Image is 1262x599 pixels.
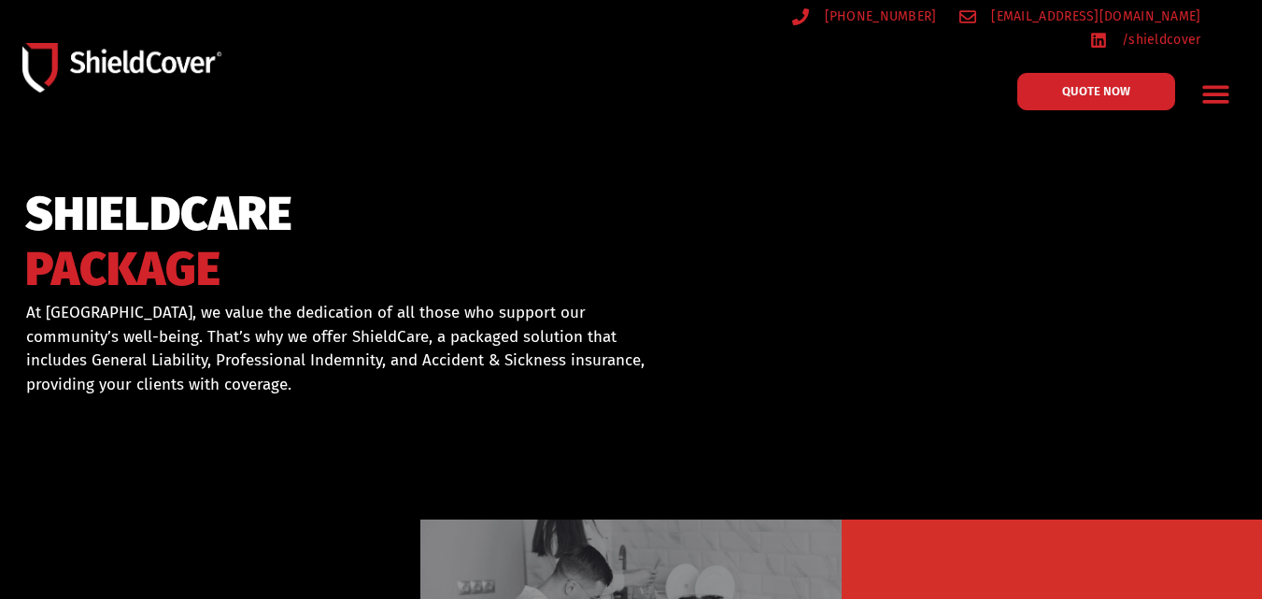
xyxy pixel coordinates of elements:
a: [EMAIL_ADDRESS][DOMAIN_NAME] [959,5,1201,28]
span: SHIELDCARE [25,195,292,234]
a: /shieldcover [1090,28,1201,51]
span: QUOTE NOW [1062,85,1130,97]
p: At [GEOGRAPHIC_DATA], we value the dedication of all those who support our community’s well-being... [26,301,659,396]
a: QUOTE NOW [1017,73,1175,110]
span: [EMAIL_ADDRESS][DOMAIN_NAME] [986,5,1200,28]
span: [PHONE_NUMBER] [820,5,937,28]
img: Shield-Cover-Underwriting-Australia-logo-full [22,43,221,92]
div: Menu Toggle [1194,72,1238,116]
a: [PHONE_NUMBER] [792,5,937,28]
span: /shieldcover [1117,28,1201,51]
